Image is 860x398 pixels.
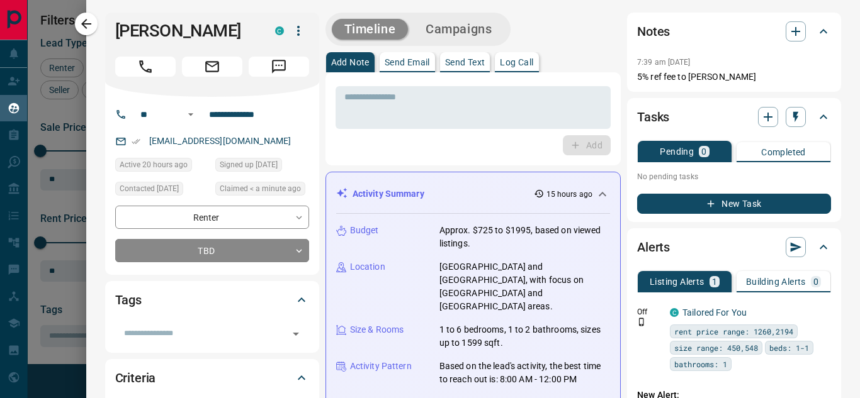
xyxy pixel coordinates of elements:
[670,308,679,317] div: condos.ca
[350,360,412,373] p: Activity Pattern
[115,57,176,77] span: Call
[439,260,610,313] p: [GEOGRAPHIC_DATA] and [GEOGRAPHIC_DATA], with focus on [GEOGRAPHIC_DATA] and [GEOGRAPHIC_DATA] ar...
[500,58,533,67] p: Log Call
[660,147,694,156] p: Pending
[182,57,242,77] span: Email
[220,158,278,171] span: Signed up [DATE]
[183,107,198,122] button: Open
[439,360,610,386] p: Based on the lead's activity, the best time to reach out is: 8:00 AM - 12:00 PM
[650,277,704,286] p: Listing Alerts
[746,277,806,286] p: Building Alerts
[350,224,379,237] p: Budget
[385,58,430,67] p: Send Email
[215,158,309,175] div: Thu Aug 28 2025
[637,70,831,84] p: 5% ref fee to [PERSON_NAME]
[637,107,669,127] h2: Tasks
[674,341,758,354] span: size range: 450,548
[336,182,610,206] div: Activity Summary15 hours ago
[413,19,504,40] button: Campaigns
[332,19,409,40] button: Timeline
[115,206,309,229] div: Renter
[637,21,670,41] h2: Notes
[249,57,309,77] span: Message
[674,325,793,338] span: rent price range: 1260,2194
[445,58,485,67] p: Send Text
[215,182,309,199] div: Tue Sep 16 2025
[637,232,831,262] div: Alerts
[115,290,142,310] h2: Tags
[637,16,831,47] div: Notes
[637,167,831,186] p: No pending tasks
[637,318,646,326] svg: Push Notification Only
[120,182,179,195] span: Contacted [DATE]
[331,58,370,67] p: Add Note
[682,307,747,318] a: Tailored For You
[115,158,209,175] div: Mon Sep 15 2025
[439,224,610,250] p: Approx. $725 to $1995, based on viewed listings.
[115,21,256,41] h1: [PERSON_NAME]
[637,102,831,132] div: Tasks
[132,137,140,146] svg: Email Verified
[769,341,809,354] span: beds: 1-1
[350,323,404,336] p: Size & Rooms
[637,194,831,214] button: New Task
[761,148,806,157] p: Completed
[637,306,662,318] p: Off
[712,277,717,286] p: 1
[220,182,301,195] span: Claimed < a minute ago
[353,187,424,201] p: Activity Summary
[287,325,305,343] button: Open
[115,285,309,315] div: Tags
[350,260,385,274] p: Location
[637,237,670,257] h2: Alerts
[115,363,309,393] div: Criteria
[120,158,188,171] span: Active 20 hours ago
[149,136,291,146] a: [EMAIL_ADDRESS][DOMAIN_NAME]
[439,323,610,350] p: 1 to 6 bedrooms, 1 to 2 bathrooms, sizes up to 1599 sqft.
[637,58,691,67] p: 7:39 am [DATE]
[115,182,209,199] div: Fri Aug 29 2025
[674,358,727,370] span: bathrooms: 1
[275,26,284,35] div: condos.ca
[115,368,156,388] h2: Criteria
[115,239,309,262] div: TBD
[701,147,706,156] p: 0
[813,277,818,286] p: 0
[546,189,592,200] p: 15 hours ago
